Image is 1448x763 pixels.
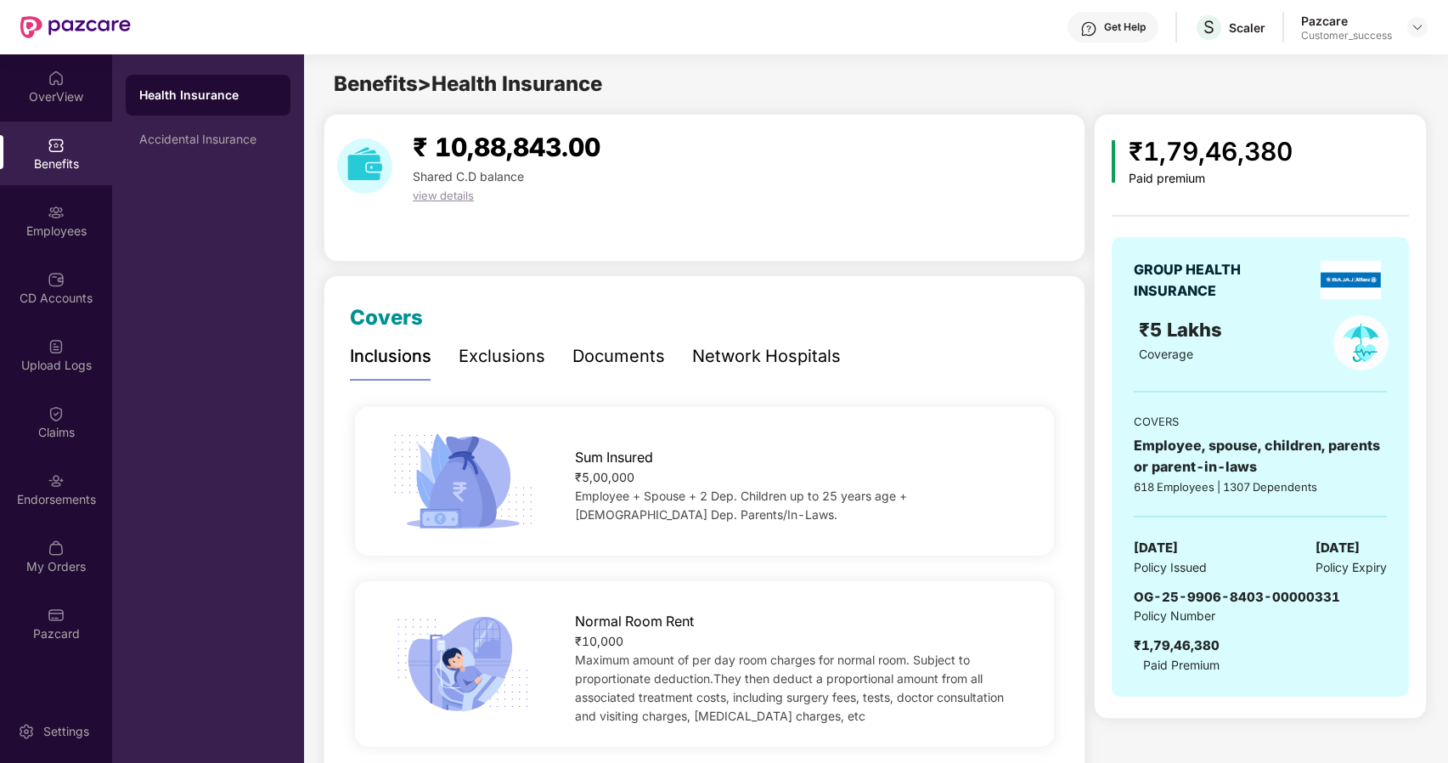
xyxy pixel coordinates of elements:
[337,138,392,194] img: download
[1129,132,1293,172] div: ₹1,79,46,380
[1112,140,1116,183] img: icon
[1134,413,1387,430] div: COVERS
[48,204,65,221] img: svg+xml;base64,PHN2ZyBpZD0iRW1wbG95ZWVzIiB4bWxucz0iaHR0cDovL3d3dy53My5vcmcvMjAwMC9zdmciIHdpZHRoPS...
[1301,29,1392,42] div: Customer_success
[1129,172,1293,186] div: Paid premium
[1301,13,1392,29] div: Pazcare
[1134,558,1207,577] span: Policy Issued
[459,343,545,370] div: Exclusions
[350,343,431,370] div: Inclusions
[413,132,600,162] span: ₹ 10,88,843.00
[48,607,65,624] img: svg+xml;base64,PHN2ZyBpZD0iUGF6Y2FyZCIgeG1sbnM9Imh0dHA6Ly93d3cudzMub3JnLzIwMDAvc3ZnIiB3aWR0aD0iMj...
[1134,478,1387,495] div: 618 Employees | 1307 Dependents
[18,723,35,740] img: svg+xml;base64,PHN2ZyBpZD0iU2V0dGluZy0yMHgyMCIgeG1sbnM9Imh0dHA6Ly93d3cudzMub3JnLzIwMDAvc3ZnIiB3aW...
[575,653,1004,723] span: Maximum amount of per day room charges for normal room. Subject to proportionate deduction.They t...
[1134,538,1178,558] span: [DATE]
[386,428,539,534] img: icon
[1203,17,1214,37] span: S
[413,189,474,202] span: view details
[48,405,65,422] img: svg+xml;base64,PHN2ZyBpZD0iQ2xhaW0iIHhtbG5zPSJodHRwOi8vd3d3LnczLm9yZy8yMDAwL3N2ZyIgd2lkdGg9IjIwIi...
[575,632,1023,651] div: ₹10,000
[575,611,694,632] span: Normal Room Rent
[48,338,65,355] img: svg+xml;base64,PHN2ZyBpZD0iVXBsb2FkX0xvZ3MiIGRhdGEtbmFtZT0iVXBsb2FkIExvZ3MiIHhtbG5zPSJodHRwOi8vd3...
[413,169,524,184] span: Shared C.D balance
[1134,259,1282,302] div: GROUP HEALTH INSURANCE
[334,71,602,96] span: Benefits > Health Insurance
[1411,20,1424,34] img: svg+xml;base64,PHN2ZyBpZD0iRHJvcGRvd24tMzJ4MzIiIHhtbG5zPSJodHRwOi8vd3d3LnczLm9yZy8yMDAwL3N2ZyIgd2...
[48,137,65,154] img: svg+xml;base64,PHN2ZyBpZD0iQmVuZWZpdHMiIHhtbG5zPSJodHRwOi8vd3d3LnczLm9yZy8yMDAwL3N2ZyIgd2lkdGg9Ij...
[1080,20,1097,37] img: svg+xml;base64,PHN2ZyBpZD0iSGVscC0zMngzMiIgeG1sbnM9Imh0dHA6Ly93d3cudzMub3JnLzIwMDAvc3ZnIiB3aWR0aD...
[1316,558,1387,577] span: Policy Expiry
[1333,315,1389,370] img: policyIcon
[575,468,1023,487] div: ₹5,00,000
[575,489,907,522] span: Employee + Spouse + 2 Dep. Children up to 25 years age + [DEMOGRAPHIC_DATA] Dep. Parents/In-Laws.
[48,540,65,557] img: svg+xml;base64,PHN2ZyBpZD0iTXlfT3JkZXJzIiBkYXRhLW5hbWU9Ik15IE9yZGVycyIgeG1sbnM9Imh0dHA6Ly93d3cudz...
[1134,608,1215,623] span: Policy Number
[350,305,423,330] span: Covers
[1104,20,1146,34] div: Get Help
[48,472,65,489] img: svg+xml;base64,PHN2ZyBpZD0iRW5kb3JzZW1lbnRzIiB4bWxucz0iaHR0cDovL3d3dy53My5vcmcvMjAwMC9zdmciIHdpZH...
[386,611,539,717] img: icon
[1139,319,1227,341] span: ₹5 Lakhs
[1134,589,1340,605] span: OG-25-9906-8403-00000331
[20,16,131,38] img: New Pazcare Logo
[1134,636,1220,656] div: ₹1,79,46,380
[48,271,65,288] img: svg+xml;base64,PHN2ZyBpZD0iQ0RfQWNjb3VudHMiIGRhdGEtbmFtZT0iQ0QgQWNjb3VudHMiIHhtbG5zPSJodHRwOi8vd3...
[38,723,94,740] div: Settings
[572,343,665,370] div: Documents
[692,343,841,370] div: Network Hospitals
[1316,538,1360,558] span: [DATE]
[575,447,653,468] span: Sum Insured
[1229,20,1265,36] div: Scaler
[139,87,277,104] div: Health Insurance
[48,70,65,87] img: svg+xml;base64,PHN2ZyBpZD0iSG9tZSIgeG1sbnM9Imh0dHA6Ly93d3cudzMub3JnLzIwMDAvc3ZnIiB3aWR0aD0iMjAiIG...
[1321,261,1381,299] img: insurerLogo
[1134,435,1387,478] div: Employee, spouse, children, parents or parent-in-laws
[139,133,277,146] div: Accidental Insurance
[1143,656,1220,675] span: Paid Premium
[1139,347,1193,361] span: Coverage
